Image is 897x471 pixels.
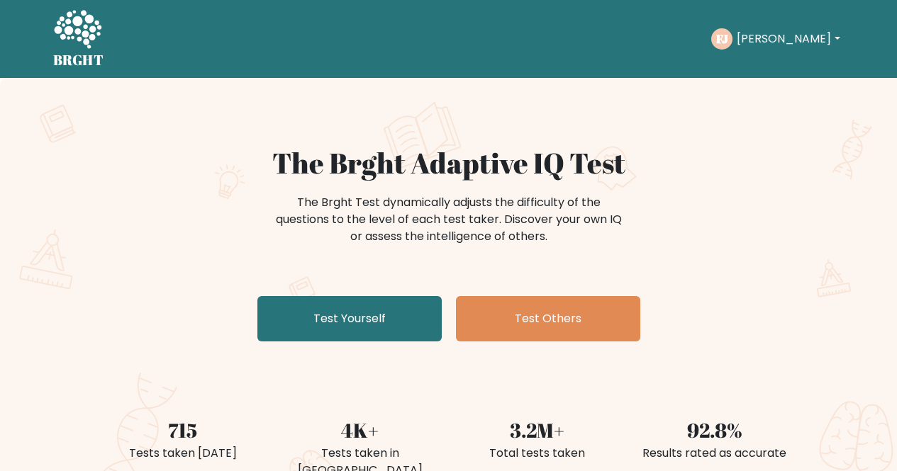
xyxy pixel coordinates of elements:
[732,30,844,48] button: [PERSON_NAME]
[716,30,728,47] text: FJ
[53,52,104,69] h5: BRGHT
[280,415,440,445] div: 4K+
[257,296,442,341] a: Test Yourself
[103,146,795,180] h1: The Brght Adaptive IQ Test
[635,415,795,445] div: 92.8%
[53,6,104,72] a: BRGHT
[103,445,263,462] div: Tests taken [DATE]
[103,415,263,445] div: 715
[456,296,640,341] a: Test Others
[272,194,626,245] div: The Brght Test dynamically adjusts the difficulty of the questions to the level of each test take...
[457,445,618,462] div: Total tests taken
[457,415,618,445] div: 3.2M+
[635,445,795,462] div: Results rated as accurate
